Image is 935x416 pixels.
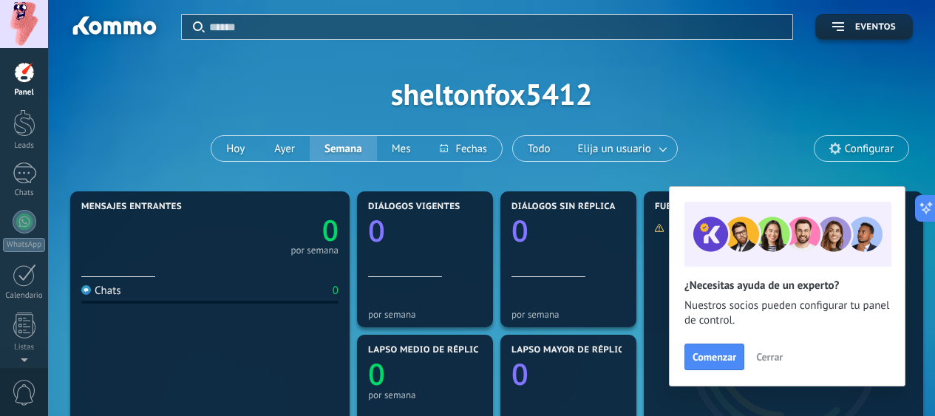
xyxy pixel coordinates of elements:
span: Configurar [845,143,894,155]
span: Diálogos vigentes [368,202,460,212]
div: Panel [3,88,46,98]
div: Leads [3,141,46,151]
span: Lapso medio de réplica [368,345,485,355]
button: Todo [513,136,565,161]
span: Lapso mayor de réplica [511,345,629,355]
div: 0 [333,284,339,298]
div: Chats [3,188,46,198]
span: Diálogos sin réplica [511,202,616,212]
text: 0 [368,210,385,250]
div: WhatsApp [3,238,45,252]
button: Ayer [259,136,310,161]
text: 0 [511,353,528,394]
div: por semana [511,309,625,320]
button: Hoy [211,136,259,161]
div: por semana [290,247,339,254]
button: Semana [310,136,377,161]
button: Elija un usuario [565,136,677,161]
img: Chats [81,285,91,295]
div: No hay suficientes datos para mostrar [654,222,834,234]
span: Elija un usuario [575,139,654,159]
span: Nuestros socios pueden configurar tu panel de control. [684,299,890,328]
h2: ¿Necesitas ayuda de un experto? [684,279,890,293]
span: Fuentes de leads [655,202,741,212]
button: Cerrar [749,346,789,368]
text: 0 [511,210,528,250]
span: Mensajes entrantes [81,202,182,212]
button: Mes [377,136,426,161]
span: Cerrar [756,352,783,362]
div: Calendario [3,291,46,301]
div: por semana [368,309,482,320]
span: Comenzar [693,352,736,362]
text: 0 [368,353,385,394]
text: 0 [322,211,339,250]
button: Eventos [815,14,913,40]
button: Fechas [425,136,501,161]
div: por semana [368,389,482,400]
a: 0 [210,211,339,250]
div: Listas [3,343,46,352]
div: Chats [81,284,121,298]
button: Comenzar [684,344,744,370]
span: Eventos [855,22,896,33]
